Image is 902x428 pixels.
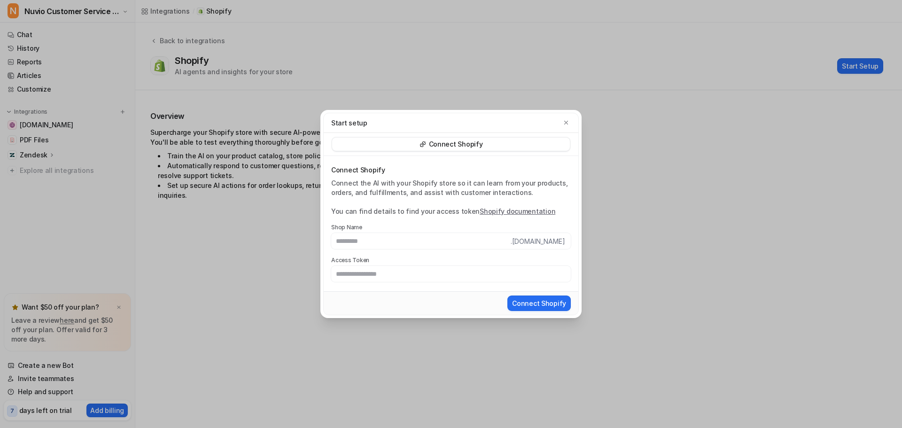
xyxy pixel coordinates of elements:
p: Connect Shopify [331,165,571,175]
p: You can find details to find your access token [331,207,571,216]
p: Connect the AI with your Shopify store so it can learn from your products, orders, and fulfillmen... [331,179,571,197]
p: Start setup [331,118,367,128]
a: Shopify documentation [480,207,555,215]
button: Connect Shopify [507,296,571,311]
p: Connect Shopify [429,140,483,149]
label: Access Token [331,257,571,264]
span: .[DOMAIN_NAME] [511,233,571,249]
label: Shop Name [331,224,571,231]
